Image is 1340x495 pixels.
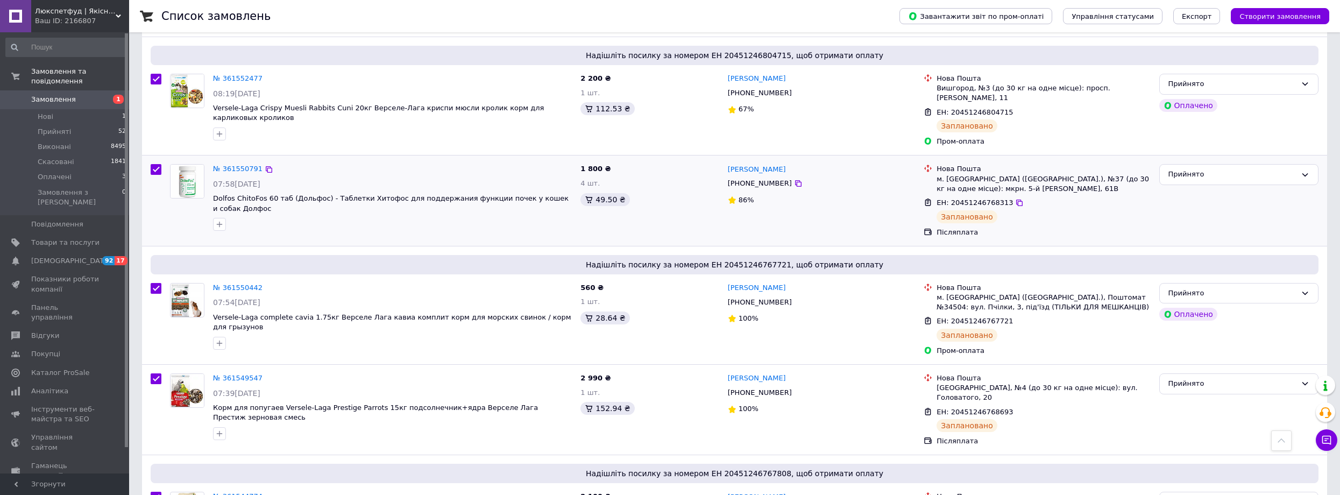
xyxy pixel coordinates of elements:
[1168,169,1296,180] div: Прийнято
[31,303,100,322] span: Панель управління
[728,298,792,306] span: [PHONE_NUMBER]
[170,283,204,317] a: Фото товару
[937,83,1150,103] div: Вишгород, №3 (до 30 кг на одне місце): просп. [PERSON_NAME], 11
[171,165,204,198] img: Фото товару
[580,374,611,382] span: 2 990 ₴
[35,6,116,16] span: Люкспетфуд | Якісні зоотовари
[111,142,126,152] span: 8495
[937,293,1150,312] div: м. [GEOGRAPHIC_DATA] ([GEOGRAPHIC_DATA].), Поштомат №34504: вул. Пчілки, 3, під'їзд (ТІЛЬКИ ДЛЯ М...
[172,284,203,317] img: Фото товару
[937,74,1150,83] div: Нова Пошта
[1231,8,1329,24] button: Створити замовлення
[937,119,997,132] div: Заплановано
[1168,378,1296,390] div: Прийнято
[1168,288,1296,299] div: Прийнято
[937,283,1150,293] div: Нова Пошта
[31,405,100,424] span: Інструменти веб-майстра та SEO
[580,284,604,292] span: 560 ₴
[122,172,126,182] span: 3
[937,174,1150,194] div: м. [GEOGRAPHIC_DATA] ([GEOGRAPHIC_DATA].), №37 (до 30 кг на одне місце): мкрн. 5-й [PERSON_NAME],...
[937,383,1150,402] div: [GEOGRAPHIC_DATA], №4 (до 30 кг на одне місце): вул. Головатого, 20
[213,74,263,82] a: № 361552477
[155,468,1314,479] span: Надішліть посилку за номером ЕН 20451246767808, щоб отримати оплату
[739,196,754,204] span: 86%
[728,89,792,97] span: [PHONE_NUMBER]
[580,179,600,187] span: 4 шт.
[31,220,83,229] span: Повідомлення
[580,102,634,115] div: 112.53 ₴
[1072,12,1154,20] span: Управління статусами
[170,164,204,199] a: Фото товару
[213,194,569,213] a: Dolfos ChitoFos 60 таб (Дольфос) - Таблетки Хитофос для поддержания функции почек у кошек и собак...
[31,256,111,266] span: [DEMOGRAPHIC_DATA]
[122,188,126,207] span: 0
[213,284,263,292] a: № 361550442
[102,256,115,265] span: 92
[739,105,754,113] span: 67%
[728,74,786,84] a: [PERSON_NAME]
[1159,99,1217,112] div: Оплачено
[728,165,786,175] a: [PERSON_NAME]
[1173,8,1221,24] button: Експорт
[1239,12,1321,20] span: Створити замовлення
[213,313,571,331] a: Versele-Laga complete cavia 1.75кг Верселе Лага кавиа комплит корм для морских свинок / корм для ...
[38,127,71,137] span: Прийняті
[170,373,204,408] a: Фото товару
[31,433,100,452] span: Управління сайтом
[113,95,124,104] span: 1
[937,408,1013,416] span: ЕН: 20451246768693
[31,331,59,341] span: Відгуки
[38,142,71,152] span: Виконані
[31,368,89,378] span: Каталог ProSale
[739,405,758,413] span: 100%
[728,388,792,397] span: [PHONE_NUMBER]
[1168,79,1296,90] div: Прийнято
[213,104,544,122] a: Versele-Laga Crispy Muesli Rabbits Cuni 20кг Верселе-Лага криспи мюсли кролик корм для карликовых...
[580,312,629,324] div: 28.64 ₴
[937,137,1150,146] div: Пром-оплата
[1159,308,1217,321] div: Оплачено
[580,193,629,206] div: 49.50 ₴
[213,374,263,382] a: № 361549547
[38,112,53,122] span: Нові
[937,210,997,223] div: Заплановано
[31,349,60,359] span: Покупці
[937,199,1013,207] span: ЕН: 20451246768313
[161,10,271,23] h1: Список замовлень
[937,108,1013,116] span: ЕН: 20451246804715
[38,172,72,182] span: Оплачені
[580,74,611,82] span: 2 200 ₴
[937,329,997,342] div: Заплановано
[580,388,600,397] span: 1 шт.
[580,402,634,415] div: 152.94 ₴
[118,127,126,137] span: 52
[213,180,260,188] span: 07:58[DATE]
[38,157,74,167] span: Скасовані
[580,165,611,173] span: 1 800 ₴
[580,298,600,306] span: 1 шт.
[937,228,1150,237] div: Післяплата
[111,157,126,167] span: 1841
[580,89,600,97] span: 1 шт.
[728,283,786,293] a: [PERSON_NAME]
[122,112,126,122] span: 1
[937,373,1150,383] div: Нова Пошта
[31,95,76,104] span: Замовлення
[38,188,122,207] span: Замовлення з [PERSON_NAME]
[213,404,538,422] a: Корм для попугаев Versele-Laga Prestige Parrots 15кг подсолнечник+ядра Верселе Лага Престиж зерно...
[31,386,68,396] span: Аналітика
[739,314,758,322] span: 100%
[213,389,260,398] span: 07:39[DATE]
[937,317,1013,325] span: ЕН: 20451246767721
[213,298,260,307] span: 07:54[DATE]
[899,8,1052,24] button: Завантажити звіт по пром-оплаті
[171,74,204,108] img: Фото товару
[1220,12,1329,20] a: Створити замовлення
[170,74,204,108] a: Фото товару
[1182,12,1212,20] span: Експорт
[213,89,260,98] span: 08:19[DATE]
[115,256,127,265] span: 17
